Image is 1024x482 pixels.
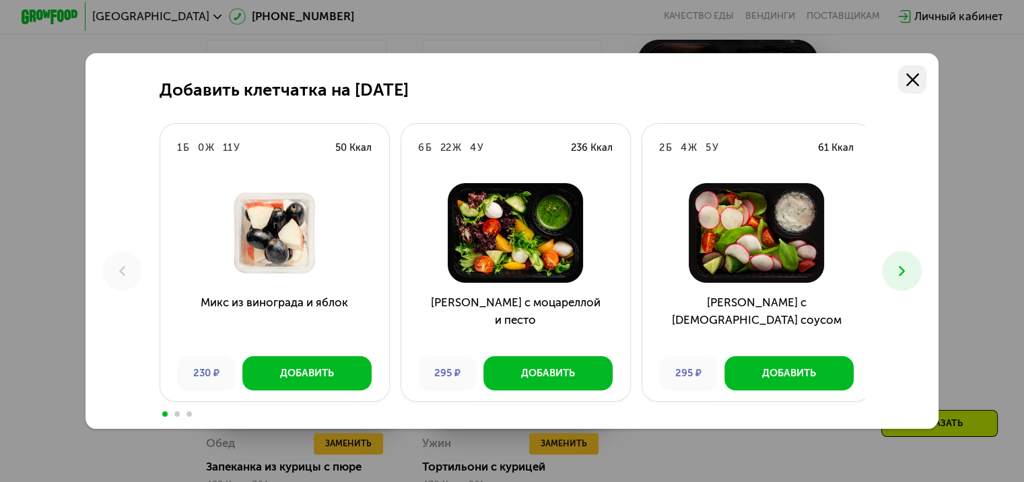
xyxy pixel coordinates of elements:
[452,141,461,155] div: Ж
[666,141,672,155] div: Б
[335,141,372,155] div: 50 Ккал
[688,141,697,155] div: Ж
[659,141,664,155] div: 2
[412,183,618,283] img: Салат с моцареллой и песто
[171,183,377,283] img: Микс из винограда и яблок
[681,141,687,155] div: 4
[477,141,483,155] div: У
[242,356,372,390] button: Добавить
[234,141,240,155] div: У
[177,141,182,155] div: 1
[160,294,389,345] h3: Микс из винограда и яблок
[280,366,334,380] div: Добавить
[418,356,477,390] div: 295 ₽
[483,356,613,390] button: Добавить
[706,141,711,155] div: 5
[818,141,854,155] div: 61 Ккал
[223,141,232,155] div: 11
[160,80,409,100] h2: Добавить клетчатка на [DATE]
[762,366,816,380] div: Добавить
[183,141,189,155] div: Б
[401,294,630,345] h3: [PERSON_NAME] с моцареллой и песто
[653,183,859,283] img: Салат с греческим соусом
[198,141,204,155] div: 0
[205,141,214,155] div: Ж
[521,366,575,380] div: Добавить
[724,356,854,390] button: Добавить
[418,141,424,155] div: 6
[659,356,718,390] div: 295 ₽
[177,356,236,390] div: 230 ₽
[642,294,871,345] h3: [PERSON_NAME] с [DEMOGRAPHIC_DATA] соусом
[470,141,476,155] div: 4
[571,141,613,155] div: 236 Ккал
[440,141,451,155] div: 22
[712,141,718,155] div: У
[425,141,432,155] div: Б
